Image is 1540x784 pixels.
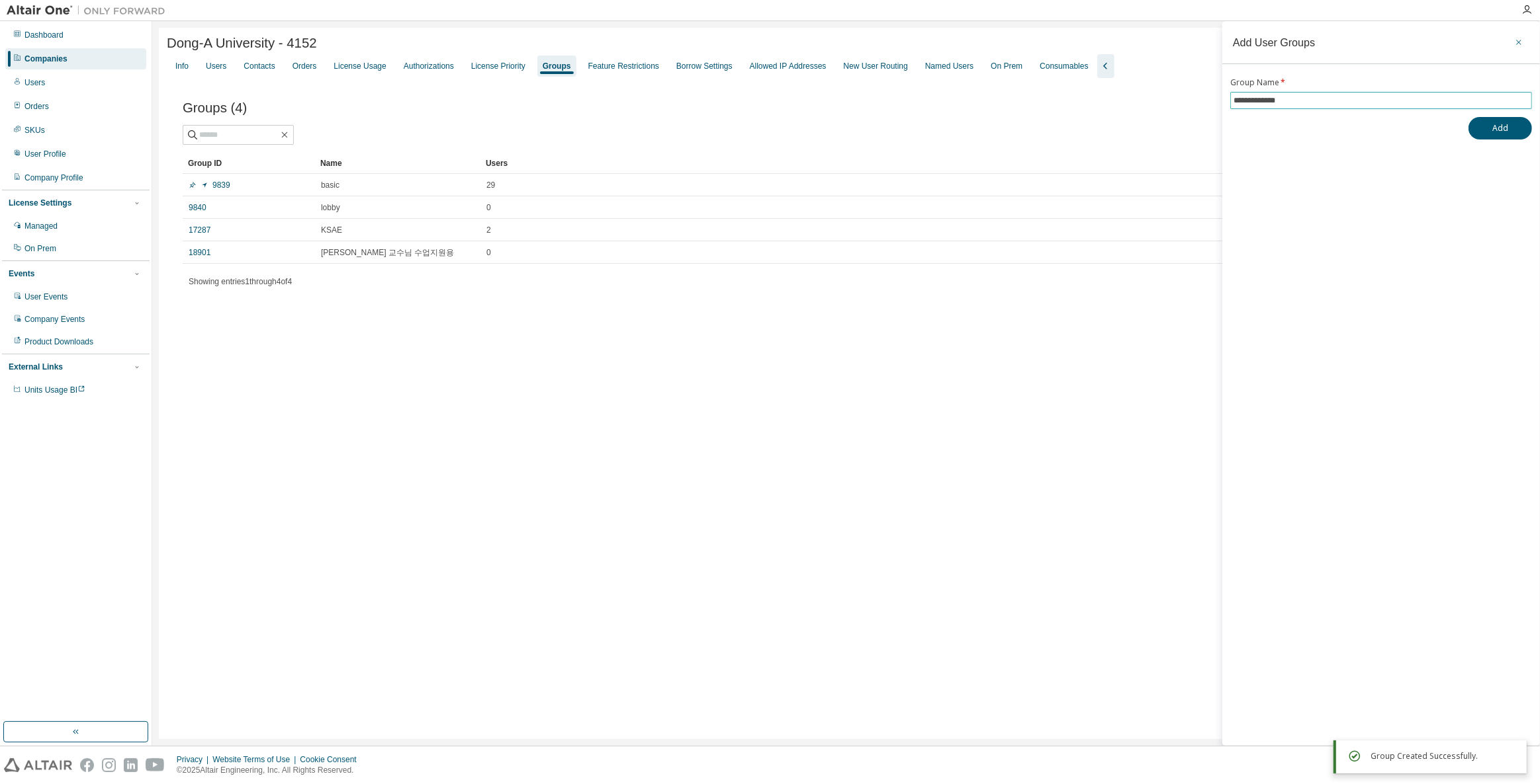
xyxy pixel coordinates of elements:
div: Website Terms of Use [212,754,300,765]
div: Events [9,268,34,279]
div: External Links [9,362,63,372]
div: Named Users [925,61,974,71]
div: Allowed IP Addresses [750,61,827,71]
img: Altair One [7,4,172,17]
div: Users [206,61,226,71]
img: altair_logo.svg [4,758,72,772]
a: 9840 [189,202,206,213]
p: © 2025 Altair Engineering, Inc. All Rights Reserved. [177,765,365,776]
img: youtube.svg [146,758,165,772]
span: 29 [486,180,495,190]
span: Groups (4) [183,100,247,116]
span: Units Usage BI [24,385,85,395]
a: 17287 [189,225,210,235]
div: License Settings [9,198,71,208]
div: Users [486,153,1472,174]
span: KSAE [321,225,342,235]
div: Add User Groups [1233,37,1315,48]
div: Feature Restrictions [588,61,659,71]
button: Add [1469,117,1532,139]
div: Users [24,77,45,88]
label: Group Name [1230,77,1532,88]
div: Group ID [188,153,310,174]
span: Dong-A University - 4152 [167,36,317,51]
div: Contacts [244,61,275,71]
div: Authorizations [404,61,454,71]
img: instagram.svg [102,758,116,772]
span: 0 [486,202,491,213]
span: lobby [321,202,340,213]
div: Info [175,61,189,71]
div: User Profile [24,149,66,159]
div: Group Created Successfully. [1371,748,1516,764]
div: Privacy [177,754,212,765]
div: SKUs [24,125,45,136]
div: Borrow Settings [676,61,733,71]
div: Orders [24,101,49,112]
div: Dashboard [24,30,64,40]
a: 18901 [189,247,210,258]
div: On Prem [24,243,56,254]
div: New User Routing [843,61,907,71]
div: User Events [24,292,68,302]
span: basic [321,180,340,190]
div: License Usage [334,61,386,71]
div: Managed [24,221,58,231]
span: [PERSON_NAME] 교수님 수업지원용 [321,247,454,258]
div: Company Events [24,314,85,325]
div: On Prem [991,61,1022,71]
div: License Priority [471,61,525,71]
span: 0 [486,247,491,258]
img: linkedin.svg [124,758,138,772]
div: Product Downloads [24,336,93,347]
span: 2 [486,225,491,235]
div: Groups [543,61,571,71]
div: Cookie Consent [300,754,364,765]
div: Company Profile [24,173,83,183]
a: 9839 [189,180,230,190]
span: Showing entries 1 through 4 of 4 [189,277,292,286]
div: Name [320,153,475,174]
div: Companies [24,54,68,64]
img: facebook.svg [80,758,94,772]
div: Consumables [1040,61,1088,71]
div: Orders [293,61,317,71]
